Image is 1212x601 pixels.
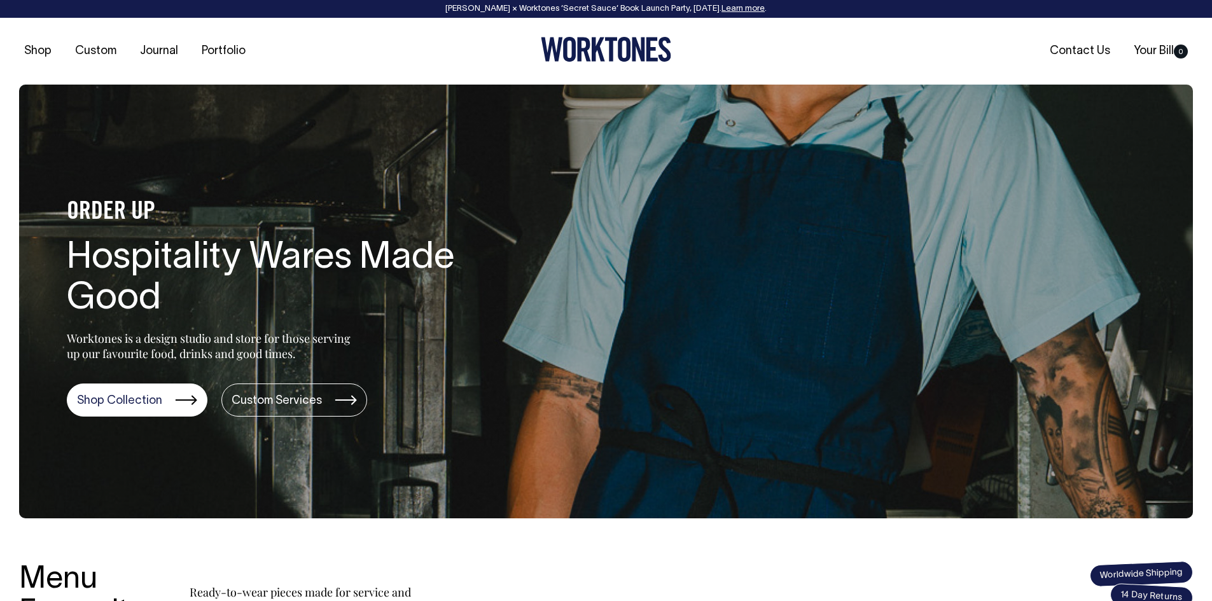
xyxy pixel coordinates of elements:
[221,383,367,417] a: Custom Services
[1174,45,1188,59] span: 0
[1089,561,1193,588] span: Worldwide Shipping
[721,5,765,13] a: Learn more
[67,331,356,361] p: Worktones is a design studio and store for those serving up our favourite food, drinks and good t...
[67,238,474,320] h1: Hospitality Wares Made Good
[67,383,207,417] a: Shop Collection
[70,41,122,62] a: Custom
[197,41,251,62] a: Portfolio
[13,4,1199,13] div: [PERSON_NAME] × Worktones ‘Secret Sauce’ Book Launch Party, [DATE]. .
[67,199,474,226] h4: ORDER UP
[19,41,57,62] a: Shop
[1129,41,1193,62] a: Your Bill0
[1045,41,1115,62] a: Contact Us
[135,41,183,62] a: Journal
